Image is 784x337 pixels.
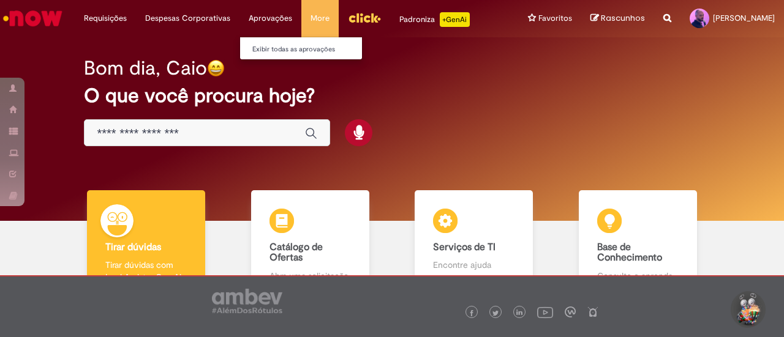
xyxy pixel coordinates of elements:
[105,241,161,253] b: Tirar dúvidas
[537,304,553,320] img: logo_footer_youtube.png
[556,190,720,296] a: Base de Conhecimento Consulte e aprenda
[590,13,645,24] a: Rascunhos
[145,12,230,24] span: Despesas Corporativas
[207,59,225,77] img: happy-face.png
[492,310,499,316] img: logo_footer_twitter.png
[597,241,662,264] b: Base de Conhecimento
[440,12,470,27] p: +GenAi
[399,12,470,27] div: Padroniza
[212,289,282,313] img: logo_footer_ambev_rotulo_gray.png
[538,12,572,24] span: Favoritos
[565,306,576,317] img: logo_footer_workplace.png
[348,9,381,27] img: click_logo_yellow_360x200.png
[601,12,645,24] span: Rascunhos
[240,43,375,56] a: Exibir todas as aprovações
[516,309,522,317] img: logo_footer_linkedin.png
[597,270,679,282] p: Consulte e aprenda
[433,241,496,253] b: Serviços de TI
[239,37,363,60] ul: Aprovações
[587,306,598,317] img: logo_footer_naosei.png
[269,241,323,264] b: Catálogo de Ofertas
[1,6,64,31] img: ServiceNow
[84,12,127,24] span: Requisições
[469,310,475,316] img: logo_footer_facebook.png
[713,13,775,23] span: [PERSON_NAME]
[64,190,228,296] a: Tirar dúvidas Tirar dúvidas com Lupi Assist e Gen Ai
[269,270,351,282] p: Abra uma solicitação
[729,291,766,328] button: Iniciar Conversa de Suporte
[105,259,187,283] p: Tirar dúvidas com Lupi Assist e Gen Ai
[84,57,207,79] h2: Bom dia, Caio
[392,190,556,296] a: Serviços de TI Encontre ajuda
[249,12,292,24] span: Aprovações
[311,12,330,24] span: More
[84,85,699,106] h2: O que você procura hoje?
[228,190,393,296] a: Catálogo de Ofertas Abra uma solicitação
[433,259,514,271] p: Encontre ajuda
